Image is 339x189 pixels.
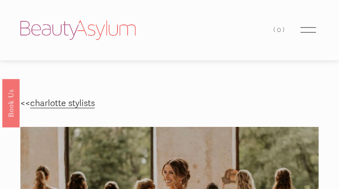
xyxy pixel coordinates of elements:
a: 0 items in cart [273,24,286,36]
a: Book Us [2,79,19,127]
a: charlotte stylists [30,98,95,109]
span: ) [283,26,286,34]
span: 0 [277,26,283,34]
img: Beauty Asylum | Bridal Hair &amp; Makeup Charlotte &amp; Atlanta [20,20,136,40]
span: ( [273,26,277,34]
p: << [20,96,319,111]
